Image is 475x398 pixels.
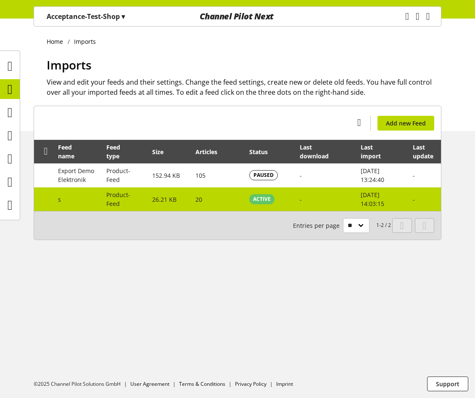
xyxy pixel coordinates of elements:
[413,143,445,160] div: Last update
[121,12,125,21] span: ▾
[195,195,202,203] span: 20
[427,377,468,391] button: Support
[58,167,94,184] span: Export Demo Elektronik
[42,147,50,155] span: Unlock to reorder rows
[47,57,92,73] span: Imports
[106,167,130,184] span: Product-Feed
[34,6,441,27] nav: main navigation
[300,171,302,179] span: -
[195,171,206,179] span: 105
[47,77,441,97] h2: View and edit your feeds and their settings. Change the feed settings, create new or delete old f...
[39,147,50,157] div: Unlock to reorder rows
[58,143,87,160] div: Feed name
[152,147,172,156] div: Size
[249,147,276,156] div: Status
[386,119,426,128] span: Add new Feed
[377,116,434,131] a: Add new Feed
[47,37,68,46] a: Home
[293,218,391,233] small: 1-2 / 2
[413,171,415,179] span: -
[413,195,415,203] span: -
[106,143,133,160] div: Feed type
[276,380,293,387] a: Imprint
[253,195,271,203] span: ACTIVE
[106,191,130,208] span: Product-Feed
[300,195,302,203] span: -
[235,380,267,387] a: Privacy Policy
[361,191,384,208] span: [DATE] 14:03:15
[361,167,384,184] span: [DATE] 13:24:40
[195,147,226,156] div: Articles
[58,195,61,203] span: s
[436,379,459,388] span: Support
[34,380,130,388] li: ©2025 Channel Pilot Solutions GmbH
[293,221,343,230] span: Entries per page
[253,171,274,179] span: PAUSED
[152,171,180,179] span: 152.94 KB
[152,195,177,203] span: 26.21 KB
[47,11,125,21] p: Acceptance-Test-Shop
[361,143,393,160] div: Last import
[300,143,340,160] div: Last download
[130,380,169,387] a: User Agreement
[179,380,225,387] a: Terms & Conditions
